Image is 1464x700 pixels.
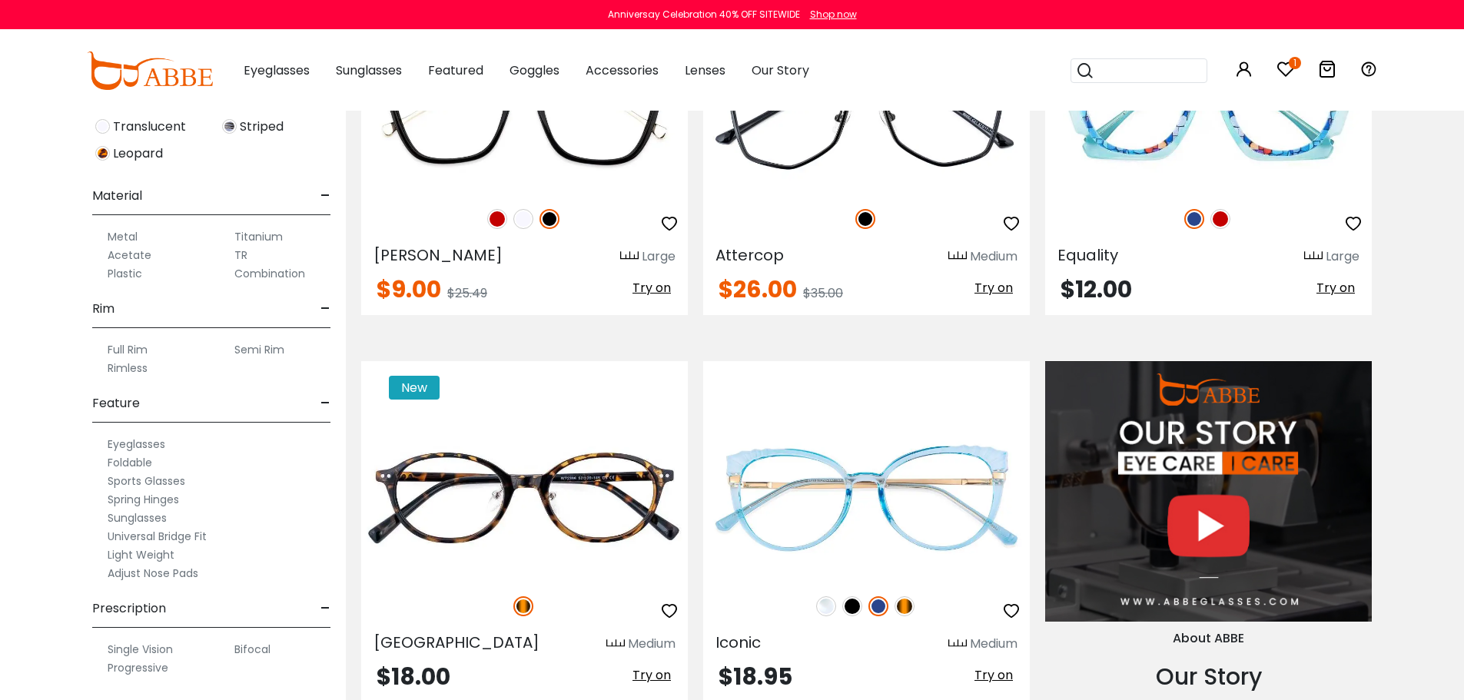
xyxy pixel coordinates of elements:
[1057,244,1118,266] span: Equality
[628,278,676,298] button: Try on
[234,246,247,264] label: TR
[1312,278,1359,298] button: Try on
[719,273,797,306] span: $26.00
[970,247,1017,266] div: Medium
[234,640,271,659] label: Bifocal
[895,596,915,616] img: Tortoise
[1210,209,1230,229] img: Red
[234,340,284,359] label: Semi Rim
[108,546,174,564] label: Light Weight
[1184,209,1204,229] img: Blue
[108,527,207,546] label: Universal Bridge Fit
[948,250,967,262] img: size ruler
[92,590,166,627] span: Prescription
[108,564,198,582] label: Adjust Nose Pads
[373,244,503,266] span: [PERSON_NAME]
[703,416,1030,580] img: Blue Iconic - Combination ,Universal Bridge Fit
[108,472,185,490] label: Sports Glasses
[320,177,330,214] span: -
[632,279,671,297] span: Try on
[108,435,165,453] label: Eyeglasses
[642,247,676,266] div: Large
[108,264,142,283] label: Plastic
[108,659,168,677] label: Progressive
[428,61,483,79] span: Featured
[92,385,140,422] span: Feature
[377,660,450,693] span: $18.00
[1276,63,1295,81] a: 1
[608,8,800,22] div: Anniversay Celebration 40% OFF SITEWIDE
[948,639,967,650] img: size ruler
[320,290,330,327] span: -
[487,209,507,229] img: Red
[87,51,213,90] img: abbeglasses.com
[685,61,725,79] span: Lenses
[240,118,284,136] span: Striped
[336,61,402,79] span: Sunglasses
[715,244,784,266] span: Attercop
[632,666,671,684] span: Try on
[842,596,862,616] img: Black
[108,340,148,359] label: Full Rim
[855,209,875,229] img: Black
[234,264,305,283] label: Combination
[244,61,310,79] span: Eyeglasses
[113,118,186,136] span: Translucent
[586,61,659,79] span: Accessories
[510,61,559,79] span: Goggles
[108,640,173,659] label: Single Vision
[715,632,761,653] span: Iconic
[1289,57,1301,69] i: 1
[108,246,151,264] label: Acetate
[513,209,533,229] img: Translucent
[970,635,1017,653] div: Medium
[1304,250,1323,262] img: size ruler
[92,177,142,214] span: Material
[970,665,1017,685] button: Try on
[802,8,857,21] a: Shop now
[95,146,110,161] img: Leopard
[234,227,283,246] label: Titanium
[974,666,1013,684] span: Try on
[1316,279,1355,297] span: Try on
[868,596,888,616] img: Blue
[92,290,115,327] span: Rim
[974,279,1013,297] span: Try on
[1326,247,1359,266] div: Large
[1045,629,1372,648] div: About ABBE
[320,590,330,627] span: -
[628,665,676,685] button: Try on
[1061,273,1132,306] span: $12.00
[810,8,857,22] div: Shop now
[373,632,539,653] span: [GEOGRAPHIC_DATA]
[108,453,152,472] label: Foldable
[377,273,441,306] span: $9.00
[1045,361,1372,622] img: About Us
[108,227,138,246] label: Metal
[628,635,676,653] div: Medium
[108,509,167,527] label: Sunglasses
[361,416,688,580] img: Tortoise Manchester - TR ,Adjust Nose Pads
[719,660,792,693] span: $18.95
[320,385,330,422] span: -
[113,144,163,163] span: Leopard
[752,61,809,79] span: Our Story
[389,376,440,400] span: New
[606,639,625,650] img: size ruler
[1045,659,1372,694] div: Our Story
[447,284,487,302] span: $25.49
[816,596,836,616] img: Clear
[222,119,237,134] img: Striped
[539,209,559,229] img: Black
[108,359,148,377] label: Rimless
[513,596,533,616] img: Tortoise
[620,250,639,262] img: size ruler
[108,490,179,509] label: Spring Hinges
[803,284,843,302] span: $35.00
[970,278,1017,298] button: Try on
[95,119,110,134] img: Translucent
